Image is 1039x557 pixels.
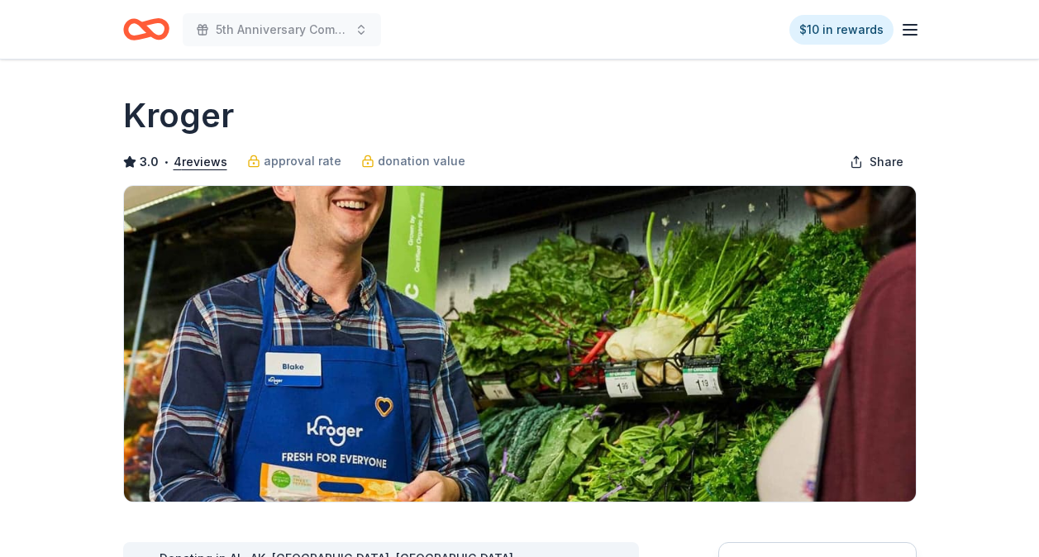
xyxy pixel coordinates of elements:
[378,151,465,171] span: donation value
[216,20,348,40] span: 5th Anniversary Community Celebration and Fundraiser
[264,151,341,171] span: approval rate
[361,151,465,171] a: donation value
[247,151,341,171] a: approval rate
[124,186,916,502] img: Image for Kroger
[123,10,169,49] a: Home
[870,152,903,172] span: Share
[140,152,159,172] span: 3.0
[789,15,894,45] a: $10 in rewards
[123,93,234,139] h1: Kroger
[174,152,227,172] button: 4reviews
[183,13,381,46] button: 5th Anniversary Community Celebration and Fundraiser
[836,145,917,179] button: Share
[163,155,169,169] span: •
